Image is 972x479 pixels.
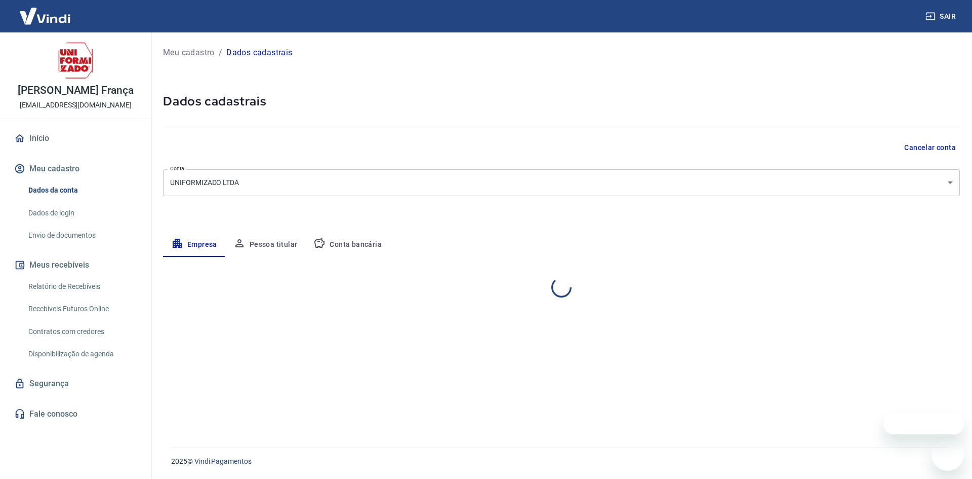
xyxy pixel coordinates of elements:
[24,321,139,342] a: Contratos com credores
[12,373,139,395] a: Segurança
[12,127,139,150] a: Início
[305,233,390,257] button: Conta bancária
[226,47,292,59] p: Dados cadastrais
[24,344,139,364] a: Disponibilização de agenda
[923,7,960,26] button: Sair
[900,138,960,157] button: Cancelar conta
[225,233,306,257] button: Pessoa titular
[12,1,78,31] img: Vindi
[163,47,215,59] a: Meu cadastro
[18,85,134,96] p: [PERSON_NAME] França
[24,299,139,319] a: Recebíveis Futuros Online
[219,47,222,59] p: /
[12,254,139,276] button: Meus recebíveis
[171,456,948,467] p: 2025 ©
[170,165,184,172] label: Conta
[56,41,96,81] img: f1856cea-69f7-4435-93f9-a61a9f63b592.jpeg
[12,158,139,180] button: Meu cadastro
[883,412,964,434] iframe: Mensagem da empresa
[163,169,960,196] div: UNIFORMIZADO LTDA
[24,276,139,297] a: Relatório de Recebíveis
[24,225,139,246] a: Envio de documentos
[24,203,139,224] a: Dados de login
[931,438,964,471] iframe: Botão para abrir a janela de mensagens
[163,93,960,109] h5: Dados cadastrais
[12,403,139,425] a: Fale conosco
[24,180,139,201] a: Dados da conta
[194,457,252,465] a: Vindi Pagamentos
[20,100,132,110] p: [EMAIL_ADDRESS][DOMAIN_NAME]
[163,233,225,257] button: Empresa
